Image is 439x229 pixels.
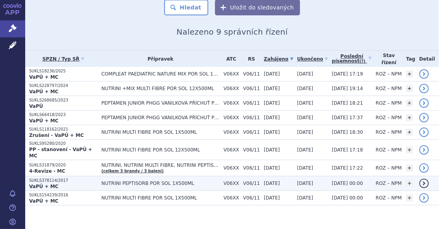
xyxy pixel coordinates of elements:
[29,89,58,94] strong: VaPÚ + MC
[224,129,239,135] span: V06XX
[419,193,429,203] a: detail
[297,129,313,135] span: [DATE]
[297,54,328,65] a: Ukončeno
[102,71,220,77] span: COMPLEAT PAEDIATRIC NATURE MIX POR SOL 1X500ML
[102,169,164,173] a: (celkem 3 brandy / 3 balení)
[419,69,429,79] a: detail
[376,129,402,135] span: ROZ – NPM
[29,168,65,174] strong: 4-Revize - MC
[264,195,280,201] span: [DATE]
[376,100,402,106] span: ROZ – NPM
[376,195,402,201] span: ROZ – NPM
[29,198,58,204] strong: VaPÚ + MC
[297,181,313,186] span: [DATE]
[220,51,239,67] th: ATC
[419,145,429,155] a: detail
[243,165,260,171] span: V06/11
[419,163,429,173] a: detail
[29,192,98,198] p: SUKLS154239/2016
[406,180,413,187] a: +
[419,127,429,137] a: detail
[29,127,98,132] p: SUKLS118162/2021
[224,115,239,120] span: V06XX
[297,165,313,171] span: [DATE]
[297,71,313,77] span: [DATE]
[297,86,313,91] span: [DATE]
[224,100,239,106] span: V06XX
[29,141,98,146] p: SUKLS95280/2020
[415,51,439,67] th: Detail
[102,115,220,120] span: PEPTAMEN JUNIOR PHGG VANILKOVÁ PŘÍCHUŤ POR SOL 12X500ML
[102,147,220,153] span: NUTRINI MULTI FIBRE POR SOL 12X500ML
[243,115,260,120] span: V06/11
[332,195,363,201] span: [DATE] 00:00
[29,147,92,159] strong: PP - stanovení - VaPÚ + MC
[406,85,413,92] a: +
[419,98,429,108] a: detail
[243,147,260,153] span: V06/11
[332,86,363,91] span: [DATE] 19:14
[224,86,239,91] span: V06XX
[243,100,260,106] span: V06/11
[332,51,372,67] a: Poslednípísemnost(?)
[406,164,413,172] a: +
[332,129,363,135] span: [DATE] 18:30
[29,163,98,168] p: SUKLS31879/2020
[376,165,402,171] span: ROZ – NPM
[239,51,260,67] th: RS
[243,195,260,201] span: V06/11
[264,181,280,186] span: [DATE]
[102,195,220,201] span: NUTRINI MULTI FIBRE POR SOL 1X500ML
[264,165,280,171] span: [DATE]
[376,71,402,77] span: ROZ – NPM
[376,115,402,120] span: ROZ – NPM
[264,71,280,77] span: [DATE]
[406,129,413,136] a: +
[264,86,280,91] span: [DATE]
[29,133,84,138] strong: Zrušení - VaPÚ + MC
[376,181,402,186] span: ROZ – NPM
[297,100,313,106] span: [DATE]
[372,51,402,67] th: Stav řízení
[29,184,58,189] strong: VaPÚ + MC
[243,86,260,91] span: V06/11
[29,74,58,80] strong: VaPÚ + MC
[359,59,365,64] abbr: (?)
[176,27,287,37] span: Nalezeno 9 správních řízení
[264,115,280,120] span: [DATE]
[264,54,293,65] a: Zahájeno
[264,129,280,135] span: [DATE]
[243,129,260,135] span: V06/11
[332,147,363,153] span: [DATE] 17:18
[332,165,363,171] span: [DATE] 17:22
[29,103,43,109] strong: VaPÚ
[243,181,260,186] span: V06/11
[102,181,220,186] span: NUTRINI PEPTISORB POR SOL 1X500ML
[419,84,429,93] a: detail
[406,194,413,201] a: +
[297,195,313,201] span: [DATE]
[402,51,415,67] th: Tag
[29,68,98,74] p: SUKLS18236/2025
[29,83,98,89] p: SUKLS228797/2024
[29,112,98,118] p: SUKLS66418/2023
[224,181,239,186] span: V06XX
[29,98,98,103] p: SUKLS268685/2023
[376,86,402,91] span: ROZ – NPM
[224,195,239,201] span: V06XX
[224,71,239,77] span: V06XX
[419,179,429,188] a: detail
[224,165,239,171] span: V06XX
[264,147,280,153] span: [DATE]
[102,129,220,135] span: NUTRINI MULTI FIBRE POR SOL 1X500ML
[332,71,363,77] span: [DATE] 17:19
[102,100,220,106] span: PEPTAMEN JUNIOR PHGG VANILKOVÁ PŘÍCHUŤ POR SOL 12X500ML
[406,146,413,153] a: +
[29,118,58,124] strong: VaPÚ + MC
[29,178,98,183] p: SUKLS378114/2017
[29,54,98,65] a: SPZN / Typ SŘ
[297,115,313,120] span: [DATE]
[332,115,363,120] span: [DATE] 17:37
[264,100,280,106] span: [DATE]
[98,51,220,67] th: Přípravek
